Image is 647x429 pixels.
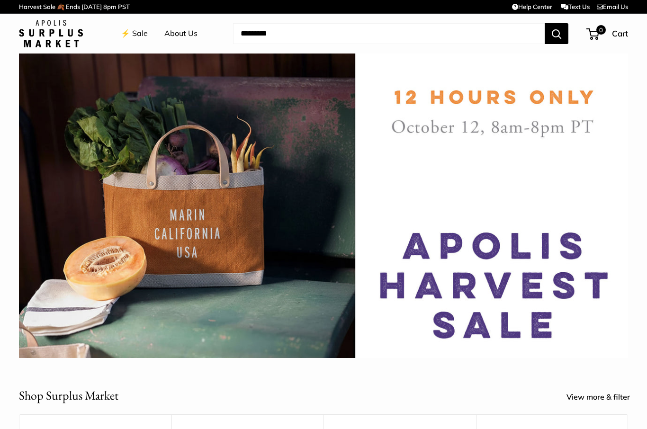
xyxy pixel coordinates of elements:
a: View more & filter [566,390,640,404]
span: Cart [612,28,628,38]
a: Text Us [561,3,590,10]
a: About Us [164,27,198,41]
h2: Shop Surplus Market [19,386,118,405]
input: Search... [233,23,545,44]
a: Help Center [512,3,552,10]
a: Email Us [597,3,628,10]
img: Apolis: Surplus Market [19,20,83,47]
span: 0 [596,25,606,35]
a: ⚡️ Sale [121,27,148,41]
a: 0 Cart [587,26,628,41]
button: Search [545,23,568,44]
